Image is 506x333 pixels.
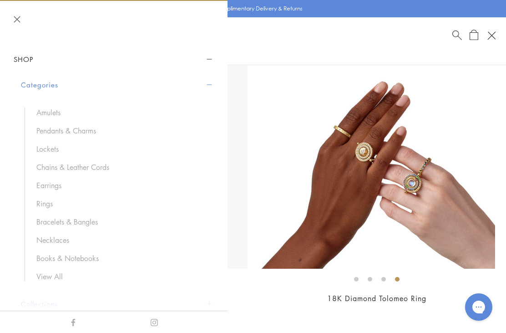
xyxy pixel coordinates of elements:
[36,126,205,136] a: Pendants & Charms
[21,73,214,97] button: Categories
[258,32,495,269] img: 18K Diamond Tolomeo Ring
[21,292,214,316] button: Collections
[484,28,499,43] button: Open navigation
[36,162,205,172] a: Chains & Leather Cords
[14,49,214,70] button: Shop
[36,180,205,190] a: Earrings
[36,253,205,263] a: Books & Notebooks
[327,293,426,303] a: 18K Diamond Tolomeo Ring
[70,317,77,327] a: Facebook
[36,108,205,118] a: Amulets
[36,144,205,154] a: Lockets
[470,30,478,41] a: Open Shopping Bag
[14,16,20,23] button: Close navigation
[452,30,462,41] a: Search
[36,235,205,245] a: Necklaces
[199,4,303,13] p: Enjoy Complimentary Delivery & Returns
[460,290,497,324] iframe: Gorgias live chat messenger
[36,199,205,209] a: Rings
[36,217,205,227] a: Bracelets & Bangles
[151,317,158,327] a: Instagram
[36,272,205,282] a: View All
